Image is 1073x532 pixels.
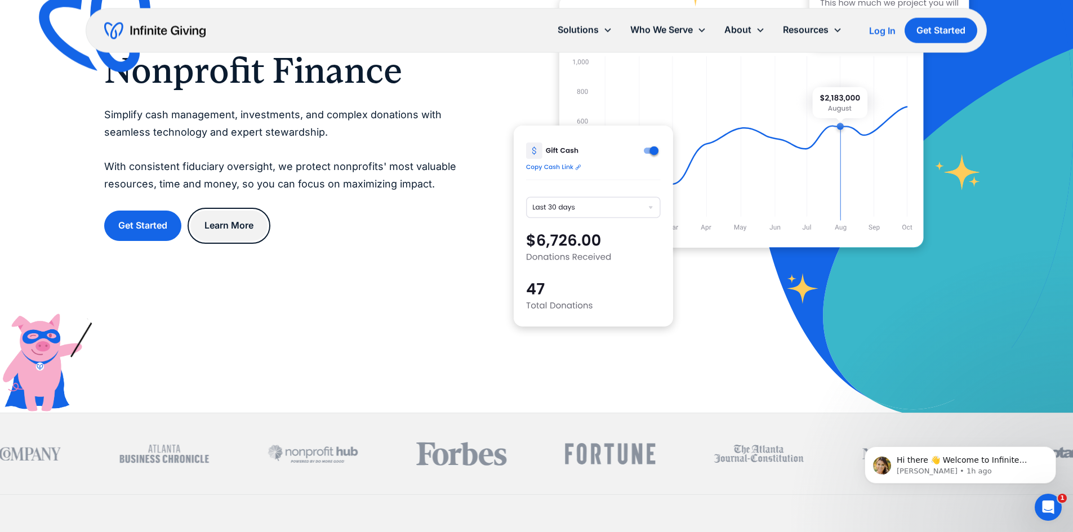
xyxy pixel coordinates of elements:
div: Resources [774,17,852,42]
iframe: Intercom notifications message [848,423,1073,502]
a: Get Started [905,17,978,43]
img: donation software for nonprofits [514,126,673,327]
div: Who We Serve [622,17,716,42]
h1: The Future of Nonprofit Finance [104,3,469,93]
iframe: Intercom live chat [1035,494,1062,521]
img: fundraising star [935,154,981,190]
a: Get Started [104,211,181,240]
div: About [725,22,752,37]
a: Log In [870,24,896,37]
span: 1 [1058,494,1067,503]
div: Solutions [549,17,622,42]
div: About [716,17,774,42]
div: Log In [870,26,896,35]
div: Resources [783,22,829,37]
a: Learn More [190,211,268,240]
div: Who We Serve [631,22,693,37]
div: Solutions [558,22,599,37]
p: Simplify cash management, investments, and complex donations with seamless technology and expert ... [104,106,469,193]
a: home [105,21,206,39]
